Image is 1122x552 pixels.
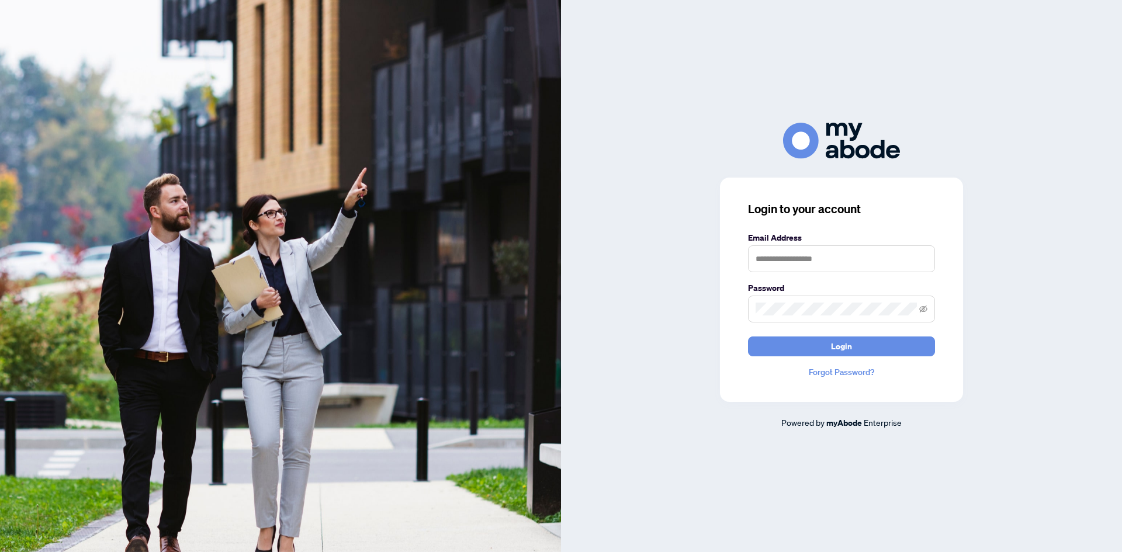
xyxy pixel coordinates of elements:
span: Enterprise [864,417,902,428]
a: myAbode [826,416,862,429]
span: Login [831,337,852,356]
button: Login [748,336,935,356]
img: ma-logo [783,123,900,158]
label: Email Address [748,231,935,244]
span: Powered by [781,417,825,428]
h3: Login to your account [748,201,935,217]
a: Forgot Password? [748,366,935,379]
label: Password [748,282,935,294]
span: eye-invisible [919,305,927,313]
